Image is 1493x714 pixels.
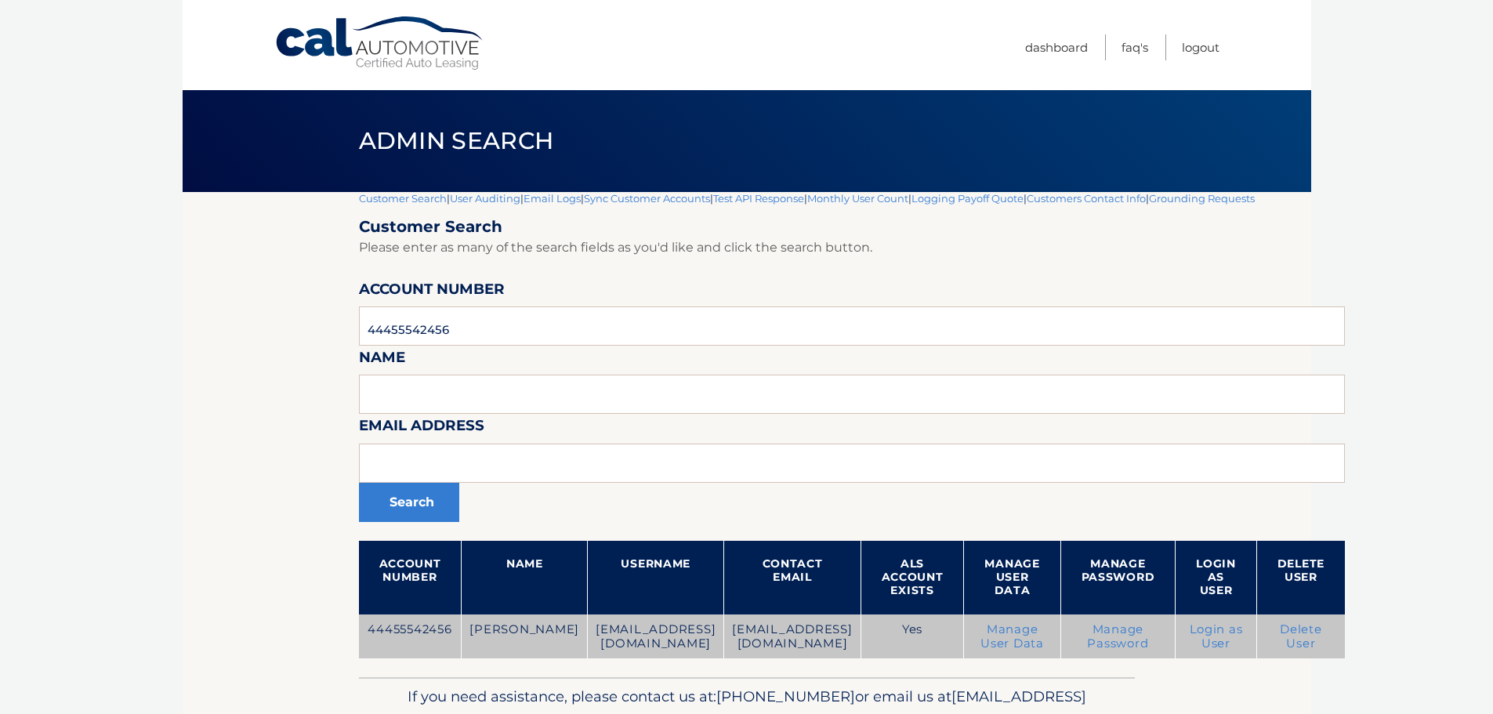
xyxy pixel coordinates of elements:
[274,16,486,71] a: Cal Automotive
[1025,34,1088,60] a: Dashboard
[861,614,964,659] td: Yes
[1149,192,1255,205] a: Grounding Requests
[359,541,462,614] th: Account Number
[911,192,1024,205] a: Logging Payoff Quote
[964,541,1060,614] th: Manage User Data
[716,687,855,705] span: [PHONE_NUMBER]
[462,614,588,659] td: [PERSON_NAME]
[359,217,1345,237] h2: Customer Search
[980,622,1044,651] a: Manage User Data
[584,192,710,205] a: Sync Customer Accounts
[1280,622,1322,651] a: Delete User
[861,541,964,614] th: ALS Account Exists
[524,192,581,205] a: Email Logs
[1027,192,1146,205] a: Customers Contact Info
[713,192,804,205] a: Test API Response
[807,192,908,205] a: Monthly User Count
[1182,34,1219,60] a: Logout
[450,192,520,205] a: User Auditing
[359,237,1345,259] p: Please enter as many of the search fields as you'd like and click the search button.
[724,614,861,659] td: [EMAIL_ADDRESS][DOMAIN_NAME]
[1060,541,1176,614] th: Manage Password
[1122,34,1148,60] a: FAQ's
[1087,622,1148,651] a: Manage Password
[359,277,505,306] label: Account Number
[359,346,405,375] label: Name
[359,192,1345,677] div: | | | | | | | |
[724,541,861,614] th: Contact Email
[359,126,554,155] span: Admin Search
[588,541,724,614] th: Username
[1176,541,1257,614] th: Login as User
[462,541,588,614] th: Name
[359,192,447,205] a: Customer Search
[1256,541,1345,614] th: Delete User
[359,483,459,522] button: Search
[359,614,462,659] td: 44455542456
[588,614,724,659] td: [EMAIL_ADDRESS][DOMAIN_NAME]
[1190,622,1243,651] a: Login as User
[359,414,484,443] label: Email Address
